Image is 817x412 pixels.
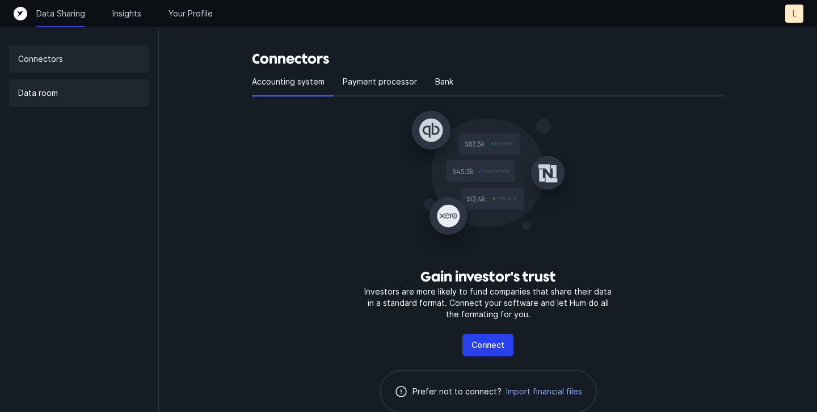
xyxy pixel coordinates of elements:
[397,106,579,259] img: Gain investor's trust
[435,75,453,89] p: Bank
[9,45,149,73] a: Connectors
[36,8,85,19] a: Data Sharing
[252,50,724,68] h3: Connectors
[18,86,58,100] p: Data room
[506,386,582,397] span: Import financial files
[112,8,141,19] a: Insights
[420,268,555,286] h3: Gain investor's trust
[471,338,504,352] p: Connect
[252,75,325,89] p: Accounting system
[18,52,63,66] p: Connectors
[412,385,502,398] p: Prefer not to connect?
[462,334,513,356] button: Connect
[793,8,797,19] p: L
[343,75,417,89] p: Payment processor
[9,79,149,107] a: Data room
[785,5,803,23] button: L
[169,8,213,19] a: Your Profile
[361,286,615,320] p: Investors are more likely to fund companies that share their data in a standard format. Connect y...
